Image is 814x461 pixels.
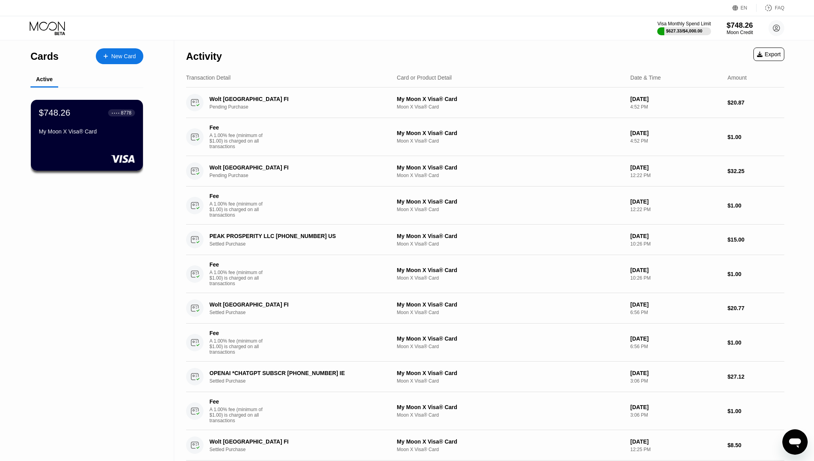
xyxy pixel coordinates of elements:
[186,187,784,225] div: FeeA 1.00% fee (minimum of $1.00) is charged on all transactionsMy Moon X Visa® CardMoon X Visa® ...
[186,88,784,118] div: Wolt [GEOGRAPHIC_DATA] FIPending PurchaseMy Moon X Visa® CardMoon X Visa® Card[DATE]4:52 PM$20.87
[209,310,394,315] div: Settled Purchase
[209,378,394,384] div: Settled Purchase
[630,275,721,281] div: 10:26 PM
[209,124,265,131] div: Fee
[630,74,661,81] div: Date & Time
[397,164,624,171] div: My Moon X Visa® Card
[209,398,265,405] div: Fee
[397,104,624,110] div: Moon X Visa® Card
[630,130,721,136] div: [DATE]
[630,241,721,247] div: 10:26 PM
[397,267,624,273] div: My Moon X Visa® Card
[209,173,394,178] div: Pending Purchase
[397,74,452,81] div: Card or Product Detail
[31,100,143,171] div: $748.26● ● ● ●8778My Moon X Visa® Card
[630,96,721,102] div: [DATE]
[209,193,265,199] div: Fee
[186,430,784,461] div: Wolt [GEOGRAPHIC_DATA] FISettled PurchaseMy Moon X Visa® CardMoon X Visa® Card[DATE]12:25 PM$8.50
[630,404,721,410] div: [DATE]
[630,310,721,315] div: 6:56 PM
[397,241,624,247] div: Moon X Visa® Card
[727,30,753,35] div: Moon Credit
[630,412,721,418] div: 3:06 PM
[209,447,394,452] div: Settled Purchase
[397,207,624,212] div: Moon X Visa® Card
[186,392,784,430] div: FeeA 1.00% fee (minimum of $1.00) is charged on all transactionsMy Moon X Visa® CardMoon X Visa® ...
[209,370,380,376] div: OPENAI *CHATGPT SUBSCR [PHONE_NUMBER] IE
[209,438,380,445] div: Wolt [GEOGRAPHIC_DATA] FI
[630,370,721,376] div: [DATE]
[630,267,721,273] div: [DATE]
[728,442,784,448] div: $8.50
[728,74,747,81] div: Amount
[397,138,624,144] div: Moon X Visa® Card
[666,29,702,33] div: $627.33 / $4,000.00
[630,233,721,239] div: [DATE]
[397,404,624,410] div: My Moon X Visa® Card
[209,133,269,149] div: A 1.00% fee (minimum of $1.00) is charged on all transactions
[757,4,784,12] div: FAQ
[728,202,784,209] div: $1.00
[630,207,721,212] div: 12:22 PM
[186,118,784,156] div: FeeA 1.00% fee (minimum of $1.00) is charged on all transactionsMy Moon X Visa® CardMoon X Visa® ...
[397,173,624,178] div: Moon X Visa® Card
[397,370,624,376] div: My Moon X Visa® Card
[111,53,136,60] div: New Card
[728,305,784,311] div: $20.77
[209,261,265,268] div: Fee
[397,233,624,239] div: My Moon X Visa® Card
[397,96,624,102] div: My Moon X Visa® Card
[630,164,721,171] div: [DATE]
[727,21,753,29] div: $748.26
[186,156,784,187] div: Wolt [GEOGRAPHIC_DATA] FIPending PurchaseMy Moon X Visa® CardMoon X Visa® Card[DATE]12:22 PM$32.25
[209,96,380,102] div: Wolt [GEOGRAPHIC_DATA] FI
[397,198,624,205] div: My Moon X Visa® Card
[186,225,784,255] div: PEAK PROSPERITY LLC [PHONE_NUMBER] USSettled PurchaseMy Moon X Visa® CardMoon X Visa® Card[DATE]1...
[728,134,784,140] div: $1.00
[397,275,624,281] div: Moon X Visa® Card
[630,447,721,452] div: 12:25 PM
[782,429,808,455] iframe: Button to launch messaging window
[112,112,120,114] div: ● ● ● ●
[209,201,269,218] div: A 1.00% fee (minimum of $1.00) is charged on all transactions
[186,74,230,81] div: Transaction Detail
[728,168,784,174] div: $32.25
[121,110,131,116] div: 8778
[728,236,784,243] div: $15.00
[186,362,784,392] div: OPENAI *CHATGPT SUBSCR [PHONE_NUMBER] IESettled PurchaseMy Moon X Visa® CardMoon X Visa® Card[DAT...
[630,438,721,445] div: [DATE]
[753,48,784,61] div: Export
[728,339,784,346] div: $1.00
[186,293,784,324] div: Wolt [GEOGRAPHIC_DATA] FISettled PurchaseMy Moon X Visa® CardMoon X Visa® Card[DATE]6:56 PM$20.77
[630,198,721,205] div: [DATE]
[397,310,624,315] div: Moon X Visa® Card
[209,233,380,239] div: PEAK PROSPERITY LLC [PHONE_NUMBER] US
[732,4,757,12] div: EN
[630,173,721,178] div: 12:22 PM
[96,48,143,64] div: New Card
[397,438,624,445] div: My Moon X Visa® Card
[397,412,624,418] div: Moon X Visa® Card
[209,301,380,308] div: Wolt [GEOGRAPHIC_DATA] FI
[209,241,394,247] div: Settled Purchase
[775,5,784,11] div: FAQ
[36,76,53,82] div: Active
[30,51,59,62] div: Cards
[741,5,747,11] div: EN
[39,108,70,118] div: $748.26
[728,271,784,277] div: $1.00
[209,407,269,423] div: A 1.00% fee (minimum of $1.00) is charged on all transactions
[728,373,784,380] div: $27.12
[657,21,711,27] div: Visa Monthly Spend Limit
[397,344,624,349] div: Moon X Visa® Card
[397,378,624,384] div: Moon X Visa® Card
[728,408,784,414] div: $1.00
[186,324,784,362] div: FeeA 1.00% fee (minimum of $1.00) is charged on all transactionsMy Moon X Visa® CardMoon X Visa® ...
[39,128,135,135] div: My Moon X Visa® Card
[630,344,721,349] div: 6:56 PM
[397,130,624,136] div: My Moon X Visa® Card
[209,104,394,110] div: Pending Purchase
[657,21,711,35] div: Visa Monthly Spend Limit$627.33/$4,000.00
[630,301,721,308] div: [DATE]
[727,21,753,35] div: $748.26Moon Credit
